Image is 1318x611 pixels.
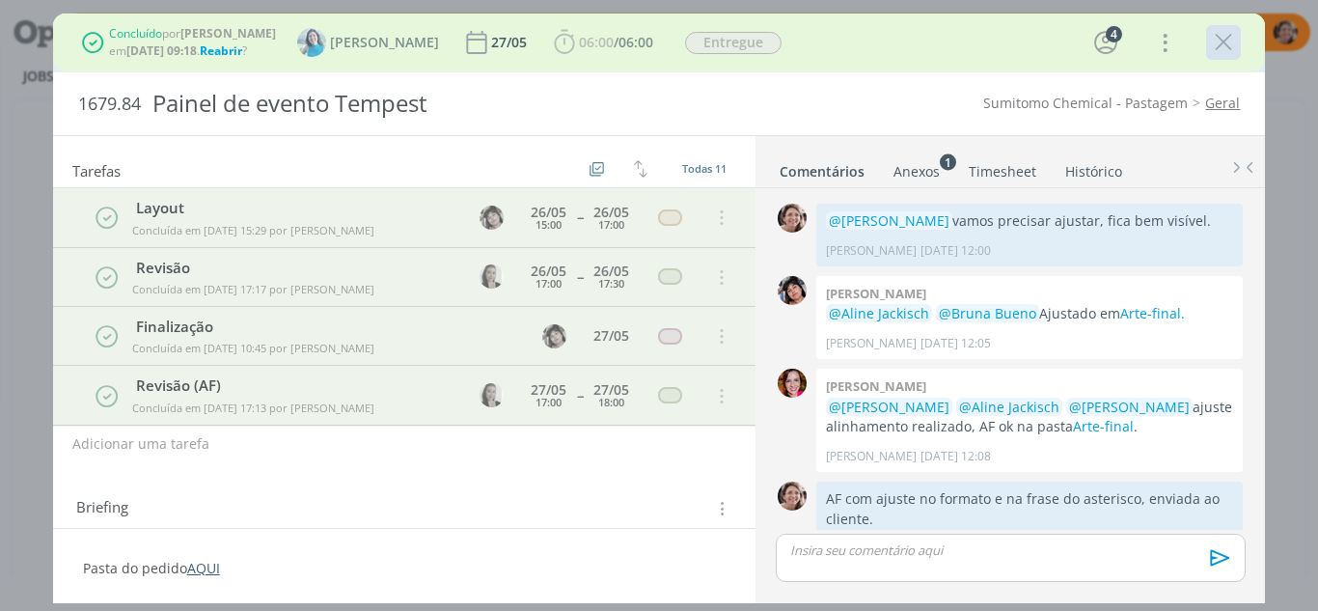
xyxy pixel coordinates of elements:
span: -- [577,270,583,284]
span: Concluída em [DATE] 15:29 por [PERSON_NAME] [132,223,374,237]
span: 1679.84 [78,94,141,115]
b: [DATE] 09:18 [126,42,197,59]
span: -- [577,389,583,403]
p: ajuste alinhamento realizado, AF ok na pasta . [826,398,1233,437]
p: [PERSON_NAME] [826,448,917,465]
div: 15:00 [535,219,562,230]
p: [PERSON_NAME] [826,242,917,260]
span: Reabrir [200,42,242,59]
span: Concluída em [DATE] 17:13 por [PERSON_NAME] [132,401,374,415]
span: @[PERSON_NAME] [829,211,949,230]
div: por em . ? [109,25,276,60]
span: Concluído [109,25,162,42]
sup: 1 [940,153,956,170]
a: Arte-final. [1120,304,1185,322]
p: Ajustado em [826,304,1233,323]
div: 18:00 [598,397,624,407]
div: 26/05 [593,206,629,219]
span: -- [577,210,583,224]
div: dialog [53,14,1266,603]
a: Geral [1205,94,1240,112]
div: Painel de evento Tempest [145,80,748,127]
span: @Bruna Bueno [939,304,1036,322]
div: 26/05 [531,206,566,219]
img: arrow-down-up.svg [634,160,647,178]
button: Adicionar uma tarefa [71,427,210,461]
span: Todas 11 [682,161,727,176]
div: Anexos [893,162,940,181]
div: 17:00 [598,219,624,230]
span: @[PERSON_NAME] [1069,398,1190,416]
a: Timesheet [968,153,1037,181]
div: 17:00 [535,278,562,289]
span: Concluída em [DATE] 10:45 por [PERSON_NAME] [132,341,374,355]
img: A [778,204,807,233]
span: Concluída em [DATE] 17:17 por [PERSON_NAME] [132,282,374,296]
div: 27/05 [593,329,629,343]
div: 17:00 [535,397,562,407]
div: 27/05 [531,383,566,397]
b: [PERSON_NAME] [180,25,276,42]
div: 4 [1106,26,1122,42]
p: AF com ajuste no formato e na frase do asterisco, enviada ao cliente. [826,489,1233,529]
div: 26/05 [531,264,566,278]
div: 26/05 [593,264,629,278]
span: [DATE] 12:08 [920,448,991,465]
span: @Aline Jackisch [829,304,929,322]
p: Pasta do pedido [83,559,727,578]
div: Finalização [128,316,524,338]
a: Arte-final [1073,417,1134,435]
button: 4 [1090,27,1121,58]
span: [DATE] 12:00 [920,242,991,260]
span: Briefing [76,496,128,521]
b: [PERSON_NAME] [826,285,926,302]
img: E [778,276,807,305]
div: 27/05 [593,383,629,397]
a: Sumitomo Chemical - Pastagem [983,94,1188,112]
a: Comentários [779,153,865,181]
img: A [778,482,807,511]
img: B [778,369,807,398]
span: @[PERSON_NAME] [829,398,949,416]
span: [DATE] 12:05 [920,335,991,352]
div: 27/05 [491,36,531,49]
div: Revisão [128,257,461,279]
div: Revisão (AF) [128,375,461,397]
span: Tarefas [72,157,121,181]
div: Layout [128,197,461,219]
a: AQUI [187,559,220,577]
span: @Aline Jackisch [959,398,1059,416]
p: [PERSON_NAME] [826,335,917,352]
a: Histórico [1064,153,1123,181]
b: [PERSON_NAME] [826,377,926,395]
p: vamos precisar ajustar, fica bem visível. [826,211,1233,231]
div: 17:30 [598,278,624,289]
